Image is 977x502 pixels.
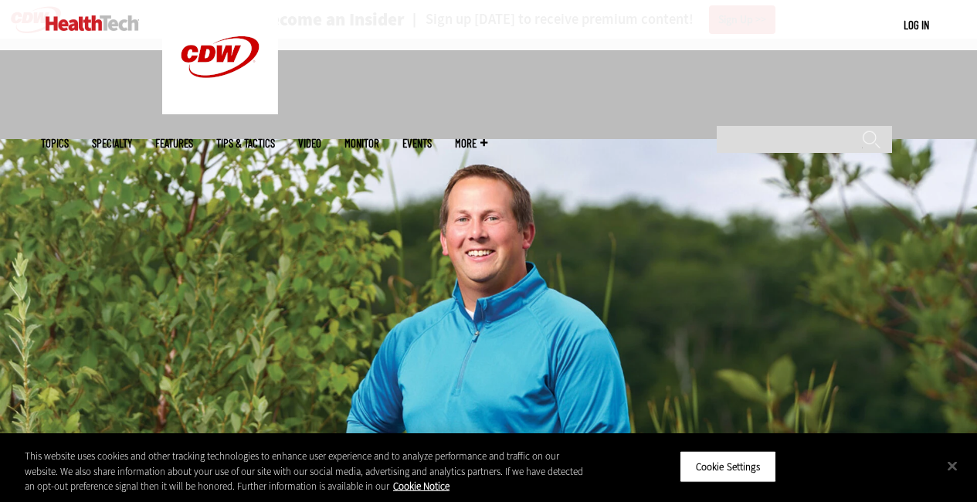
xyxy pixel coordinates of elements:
[344,137,379,149] a: MonITor
[935,449,969,483] button: Close
[904,18,929,32] a: Log in
[402,137,432,149] a: Events
[41,137,69,149] span: Topics
[298,137,321,149] a: Video
[216,137,275,149] a: Tips & Tactics
[455,137,487,149] span: More
[155,137,193,149] a: Features
[904,17,929,33] div: User menu
[46,15,139,31] img: Home
[92,137,132,149] span: Specialty
[162,102,278,118] a: CDW
[25,449,586,494] div: This website uses cookies and other tracking technologies to enhance user experience and to analy...
[393,480,449,493] a: More information about your privacy
[680,450,776,483] button: Cookie Settings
